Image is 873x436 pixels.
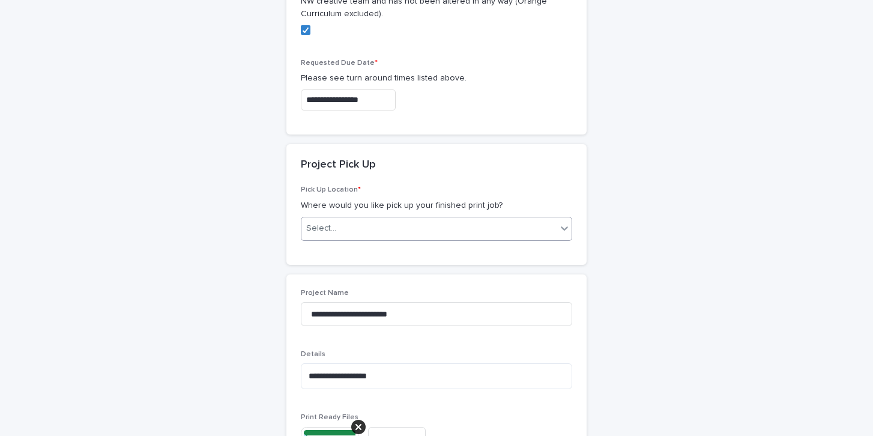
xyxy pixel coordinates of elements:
span: Requested Due Date [301,59,378,67]
span: Pick Up Location [301,186,361,193]
p: Please see turn around times listed above. [301,72,572,85]
span: Details [301,351,325,358]
p: Where would you like pick up your finished print job? [301,199,572,212]
span: Project Name [301,289,349,297]
h2: Project Pick Up [301,159,376,172]
div: Select... [306,222,336,235]
span: Print Ready Files [301,414,358,421]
